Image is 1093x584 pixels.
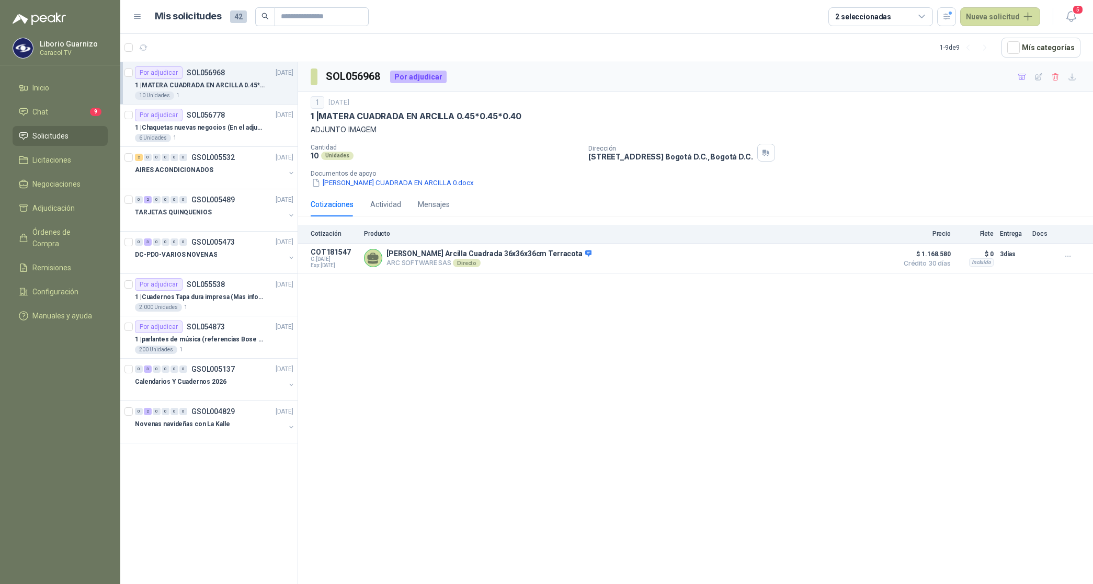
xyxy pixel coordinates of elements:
button: Nueva solicitud [960,7,1040,26]
div: Cotizaciones [311,199,354,210]
p: 1 | MATERA CUADRADA EN ARCILLA 0.45*0.45*0.40 [311,111,521,122]
p: 3 días [1000,248,1026,260]
span: C: [DATE] [311,256,358,262]
span: Configuración [32,286,78,297]
a: Inicio [13,78,108,98]
div: 0 [153,238,161,246]
p: GSOL004829 [191,408,235,415]
div: Directo [453,259,481,267]
div: Por adjudicar [135,320,183,333]
div: 0 [153,365,161,373]
p: 1 [179,346,183,354]
p: Cotización [311,230,358,237]
h3: SOL056968 [326,68,382,85]
div: 2.000 Unidades [135,303,182,312]
p: 1 | MATERA CUADRADA EN ARCILLA 0.45*0.45*0.40 [135,81,265,90]
span: 9 [90,108,101,116]
a: Chat9 [13,102,108,122]
p: SOL056968 [187,69,225,76]
span: search [261,13,269,20]
div: Por adjudicar [135,278,183,291]
div: 6 Unidades [135,134,171,142]
p: 1 | Chaquetas nuevas negocios (En el adjunto mas informacion) [135,123,265,133]
div: 0 [179,365,187,373]
a: 0 2 0 0 0 0 GSOL005489[DATE] TARJETAS QUINQUENIOS [135,193,295,227]
span: Inicio [32,82,49,94]
span: Adjudicación [32,202,75,214]
a: Por adjudicarSOL055538[DATE] 1 |Cuadernos Tapa dura impresa (Mas informacion en el adjunto)2.000 ... [120,274,298,316]
div: Mensajes [418,199,450,210]
p: GSOL005473 [191,238,235,246]
div: 0 [179,196,187,203]
p: Novenas navideñas con La Kalle [135,419,230,429]
div: 0 [162,365,169,373]
button: [PERSON_NAME] CUADRADA EN ARCILLA 0.docx [311,177,475,188]
p: [STREET_ADDRESS] Bogotá D.C. , Bogotá D.C. [588,152,753,161]
p: [DATE] [276,280,293,290]
span: Chat [32,106,48,118]
p: GSOL005489 [191,196,235,203]
p: AIRES ACONDICIONADOS [135,165,213,175]
p: [DATE] [276,195,293,205]
p: 1 | parlantes de música (referencias Bose o Alexa) CON MARCACION 1 LOGO (Mas datos en el adjunto) [135,335,265,345]
div: 2 [144,196,152,203]
div: 0 [170,196,178,203]
div: Actividad [370,199,401,210]
a: Solicitudes [13,126,108,146]
span: Órdenes de Compra [32,226,98,249]
div: 0 [179,238,187,246]
p: ADJUNTO IMAGEM [311,124,1080,135]
p: Calendarios Y Cuadernos 2026 [135,377,226,387]
div: 0 [135,196,143,203]
p: Entrega [1000,230,1026,237]
div: 0 [135,238,143,246]
p: [PERSON_NAME] Arcilla Cuadrada 36x36x36cm Terracota [386,249,591,259]
div: 0 [153,408,161,415]
div: 0 [135,365,143,373]
a: Manuales y ayuda [13,306,108,326]
button: 5 [1062,7,1080,26]
div: 0 [170,238,178,246]
span: Remisiones [32,262,71,273]
p: [DATE] [276,110,293,120]
div: 0 [162,196,169,203]
div: 200 Unidades [135,346,177,354]
span: 42 [230,10,247,23]
div: 0 [170,154,178,161]
p: [DATE] [276,68,293,78]
p: SOL055538 [187,281,225,288]
div: 0 [170,408,178,415]
div: 0 [162,238,169,246]
p: DC-PDO-VARIOS NOVENAS [135,250,217,260]
a: Órdenes de Compra [13,222,108,254]
a: Adjudicación [13,198,108,218]
p: $ 0 [957,248,994,260]
h1: Mis solicitudes [155,9,222,24]
p: [DATE] [276,153,293,163]
div: Unidades [321,152,354,160]
p: Producto [364,230,892,237]
div: 0 [153,154,161,161]
p: COT181547 [311,248,358,256]
p: [DATE] [328,98,349,108]
p: Precio [898,230,951,237]
a: Por adjudicarSOL056968[DATE] 1 |MATERA CUADRADA EN ARCILLA 0.45*0.45*0.4010 Unidades1 [120,62,298,105]
p: 1 [176,91,179,100]
p: TARJETAS QUINQUENIOS [135,208,212,217]
a: Configuración [13,282,108,302]
p: GSOL005137 [191,365,235,373]
div: 10 Unidades [135,91,174,100]
p: Caracol TV [40,50,105,56]
span: Crédito 30 días [898,260,951,267]
div: 2 [135,154,143,161]
a: 0 3 0 0 0 0 GSOL005473[DATE] DC-PDO-VARIOS NOVENAS [135,236,295,269]
p: ARC SOFTWARE SAS [386,259,591,267]
div: 2 seleccionadas [835,11,891,22]
p: Cantidad [311,144,580,151]
span: Manuales y ayuda [32,310,92,322]
div: 1 - 9 de 9 [940,39,993,56]
a: 0 3 0 0 0 0 GSOL005137[DATE] Calendarios Y Cuadernos 2026 [135,363,295,396]
p: Flete [957,230,994,237]
p: [DATE] [276,407,293,417]
p: [DATE] [276,322,293,332]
